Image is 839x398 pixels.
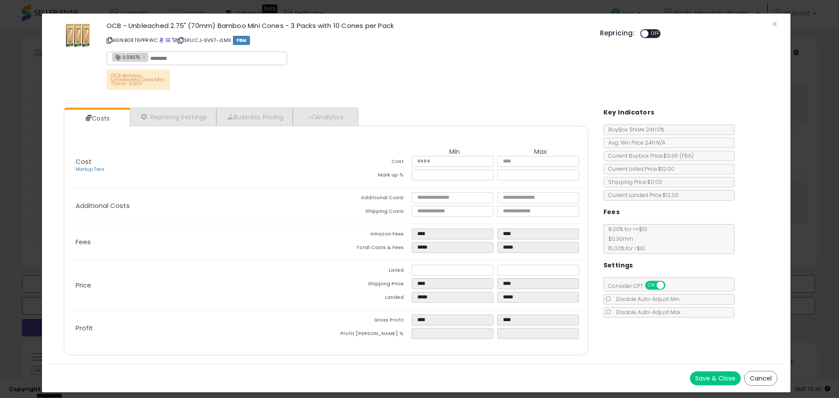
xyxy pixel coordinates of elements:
[69,202,326,209] p: Additional Costs
[603,207,620,218] h5: Fees
[604,139,666,146] span: Avg. Win Price 24h: N/A
[326,315,412,328] td: Gross Profit
[159,37,164,44] a: BuyBox page
[69,239,326,246] p: Fees
[497,148,583,156] th: Max
[604,225,647,252] span: 8.00 % for <= $10
[326,292,412,305] td: Landed
[326,192,412,206] td: Additional Costs
[664,282,678,289] span: OFF
[603,107,655,118] h5: Key Indicators
[65,22,91,48] img: 51eOBuCPX-L._SL60_.jpg
[69,158,326,173] p: Cost
[604,191,679,199] span: Current Landed Price: $12.00
[612,308,681,316] span: Disable Auto-Adjust Max
[107,33,587,47] p: ASIN: B08T6PPRWC | SKU: CJ-SV97-JLMX
[326,228,412,242] td: Amazon Fees
[612,295,680,303] span: Disable Auto-Adjust Min
[113,53,140,61] span: 0.09375
[604,178,662,186] span: Shipping Price: $0.00
[603,260,633,271] h5: Settings
[604,126,664,133] span: BuyBox Share 24h: 0%
[646,282,657,289] span: ON
[326,206,412,219] td: Shipping Costs
[107,22,587,29] h3: OCB - Unbleached 2.75" (70mm) Bamboo Mini Cones - 3 Packs with 10 Cones per Pack
[326,265,412,278] td: Listed
[130,108,216,126] a: Repricing Settings
[69,325,326,332] p: Profit
[604,165,674,173] span: Current Listed Price: $12.00
[326,278,412,292] td: Shipping Price
[604,235,633,242] span: $0.30 min
[142,52,148,60] a: ×
[64,110,129,127] a: Costs
[107,69,170,90] p: OCB Bamboo Unbleached Cone Mini 70mm 32x10
[690,371,741,385] button: Save & Close
[648,30,662,38] span: OFF
[326,328,412,342] td: Profit [PERSON_NAME] %
[233,36,250,45] span: FBM
[326,242,412,256] td: Total Costs & Fees
[680,152,693,159] span: ( FBA )
[76,166,104,173] a: Markup Tiers
[412,148,497,156] th: Min
[216,108,293,126] a: Business Pricing
[604,245,645,252] span: 15.00 % for > $10
[772,17,777,30] span: ×
[326,156,412,170] td: Cost
[604,152,693,159] span: Current Buybox Price:
[326,170,412,183] td: Mark up %
[69,282,326,289] p: Price
[166,37,170,44] a: All offer listings
[600,30,635,37] h5: Repricing:
[744,371,777,386] button: Cancel
[172,37,177,44] a: Your listing only
[293,108,357,126] a: Analytics
[663,152,693,159] span: $9.95
[604,282,677,290] span: Consider CPT:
